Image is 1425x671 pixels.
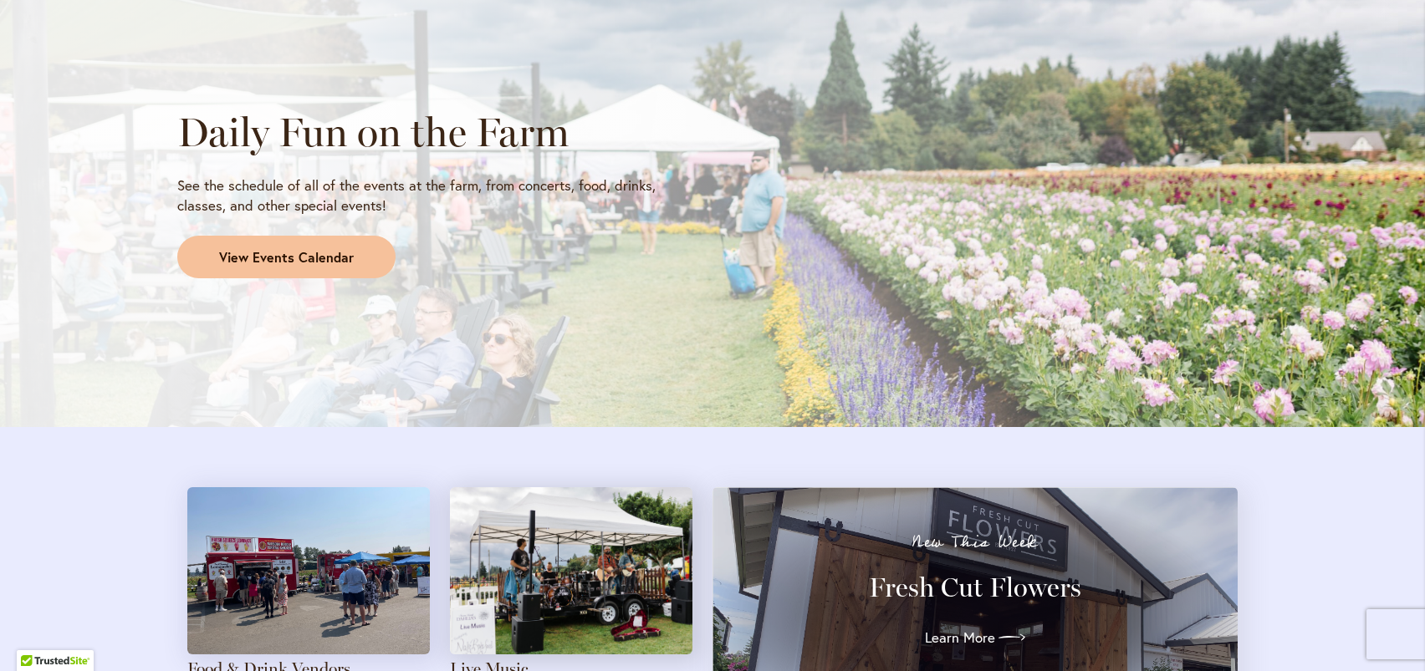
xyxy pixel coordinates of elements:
img: Attendees gather around food trucks on a sunny day at the farm [187,487,430,654]
h2: Daily Fun on the Farm [177,109,697,155]
a: View Events Calendar [177,236,396,279]
h3: Fresh Cut Flowers [743,571,1208,604]
p: New This Week [743,534,1208,551]
img: A four-person band plays with a field of pink dahlias in the background [450,487,692,654]
span: View Events Calendar [219,248,354,267]
p: See the schedule of all of the events at the farm, from concerts, food, drinks, classes, and othe... [177,175,697,216]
